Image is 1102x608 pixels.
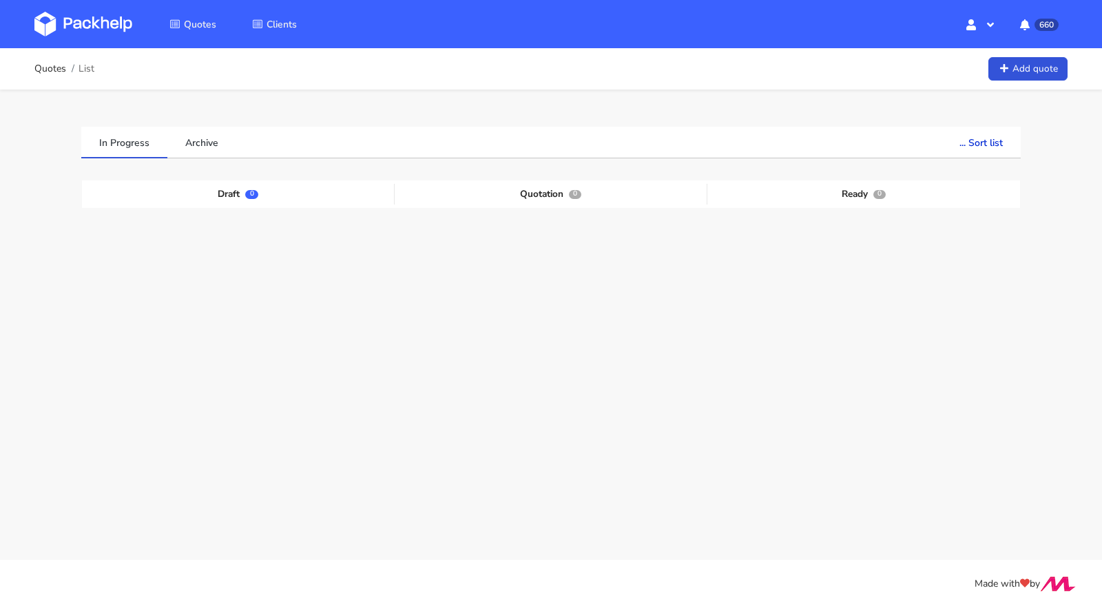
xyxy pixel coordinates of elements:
[79,63,94,74] span: List
[34,12,132,36] img: Dashboard
[1009,12,1068,36] button: 660
[1035,19,1059,31] span: 660
[267,18,297,31] span: Clients
[873,190,886,199] span: 0
[184,18,216,31] span: Quotes
[569,190,581,199] span: 0
[81,127,167,157] a: In Progress
[707,184,1020,205] div: Ready
[236,12,313,36] a: Clients
[395,184,707,205] div: Quotation
[82,184,395,205] div: Draft
[153,12,233,36] a: Quotes
[1040,576,1076,591] img: Move Closer
[34,63,66,74] a: Quotes
[17,576,1085,592] div: Made with by
[245,190,258,199] span: 0
[167,127,236,157] a: Archive
[34,55,94,83] nav: breadcrumb
[942,127,1021,157] button: ... Sort list
[988,57,1068,81] a: Add quote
